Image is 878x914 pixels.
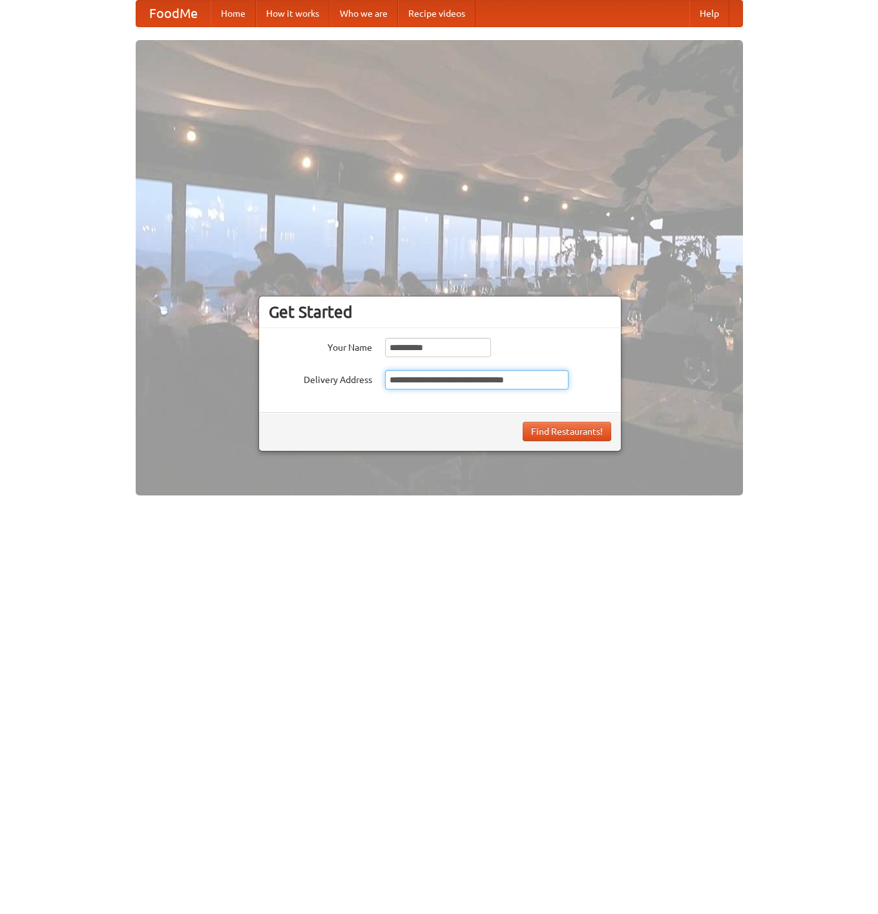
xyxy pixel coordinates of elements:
button: Find Restaurants! [523,422,611,441]
h3: Get Started [269,302,611,322]
a: Who we are [329,1,398,26]
label: Your Name [269,338,372,354]
a: Recipe videos [398,1,476,26]
label: Delivery Address [269,370,372,386]
a: Home [211,1,256,26]
a: Help [689,1,729,26]
a: How it works [256,1,329,26]
a: FoodMe [136,1,211,26]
